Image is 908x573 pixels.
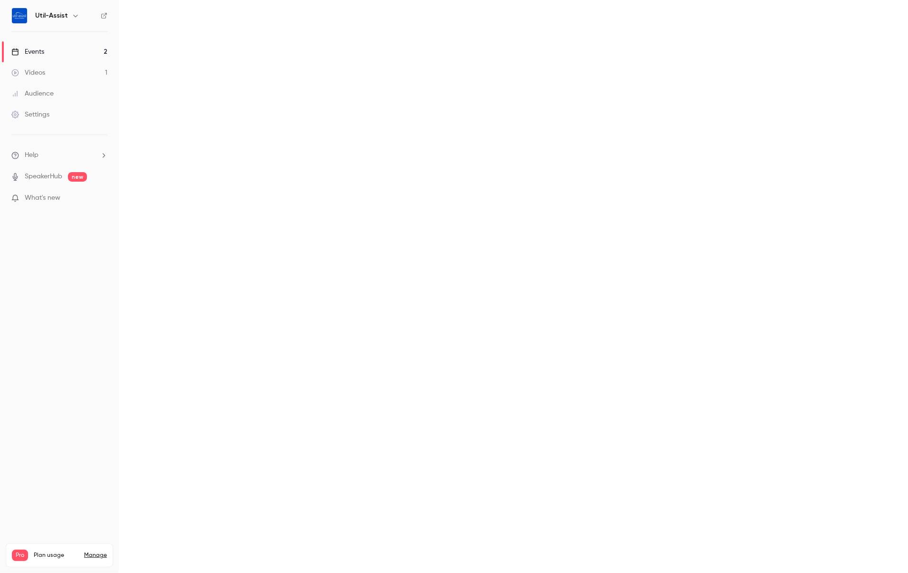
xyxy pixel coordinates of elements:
[96,194,107,203] iframe: Noticeable Trigger
[11,89,54,98] div: Audience
[25,193,60,203] span: What's new
[11,47,44,57] div: Events
[11,110,49,119] div: Settings
[35,11,68,20] h6: Util-Assist
[84,552,107,559] a: Manage
[25,172,62,182] a: SpeakerHub
[68,172,87,182] span: new
[25,150,38,160] span: Help
[12,550,28,561] span: Pro
[34,552,78,559] span: Plan usage
[12,8,27,23] img: Util-Assist
[11,68,45,78] div: Videos
[11,150,107,160] li: help-dropdown-opener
